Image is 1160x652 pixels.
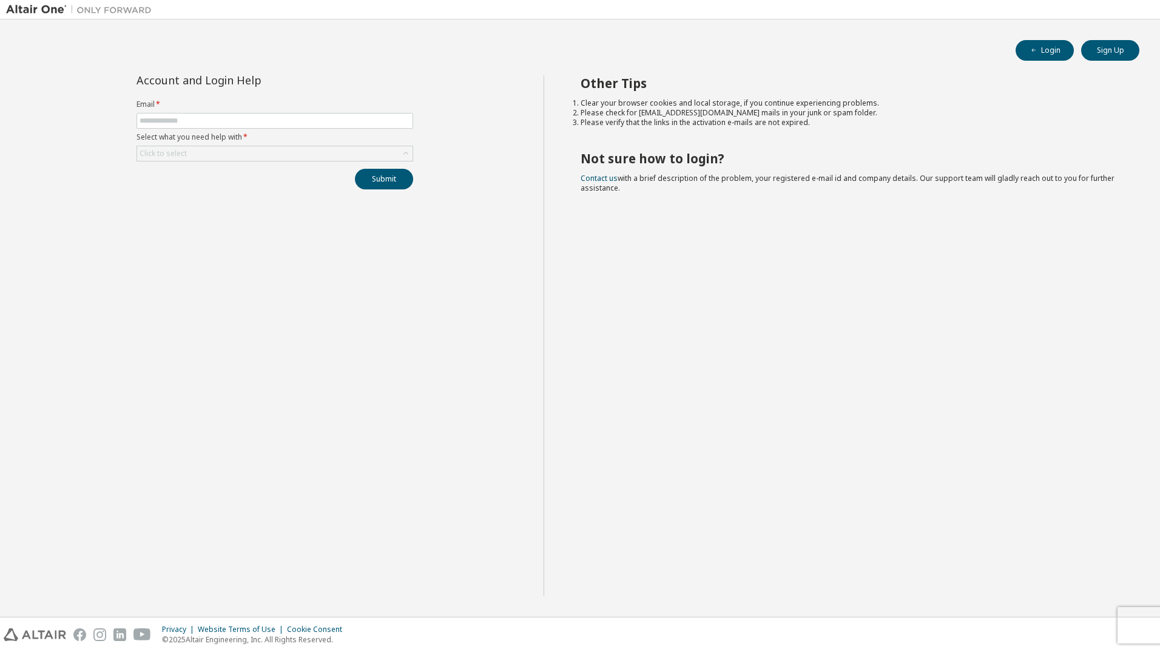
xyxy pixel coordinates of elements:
div: Click to select [137,146,413,161]
label: Select what you need help with [137,132,413,142]
img: linkedin.svg [113,628,126,641]
li: Please check for [EMAIL_ADDRESS][DOMAIN_NAME] mails in your junk or spam folder. [581,108,1118,118]
a: Contact us [581,173,618,183]
img: altair_logo.svg [4,628,66,641]
button: Submit [355,169,413,189]
button: Login [1016,40,1074,61]
li: Please verify that the links in the activation e-mails are not expired. [581,118,1118,127]
img: facebook.svg [73,628,86,641]
span: with a brief description of the problem, your registered e-mail id and company details. Our suppo... [581,173,1114,193]
img: Altair One [6,4,158,16]
button: Sign Up [1081,40,1139,61]
img: youtube.svg [133,628,151,641]
h2: Other Tips [581,75,1118,91]
div: Website Terms of Use [198,625,287,634]
img: instagram.svg [93,628,106,641]
h2: Not sure how to login? [581,151,1118,166]
div: Cookie Consent [287,625,349,634]
li: Clear your browser cookies and local storage, if you continue experiencing problems. [581,98,1118,108]
div: Privacy [162,625,198,634]
div: Click to select [140,149,187,158]
div: Account and Login Help [137,75,358,85]
label: Email [137,100,413,109]
p: © 2025 Altair Engineering, Inc. All Rights Reserved. [162,634,349,645]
